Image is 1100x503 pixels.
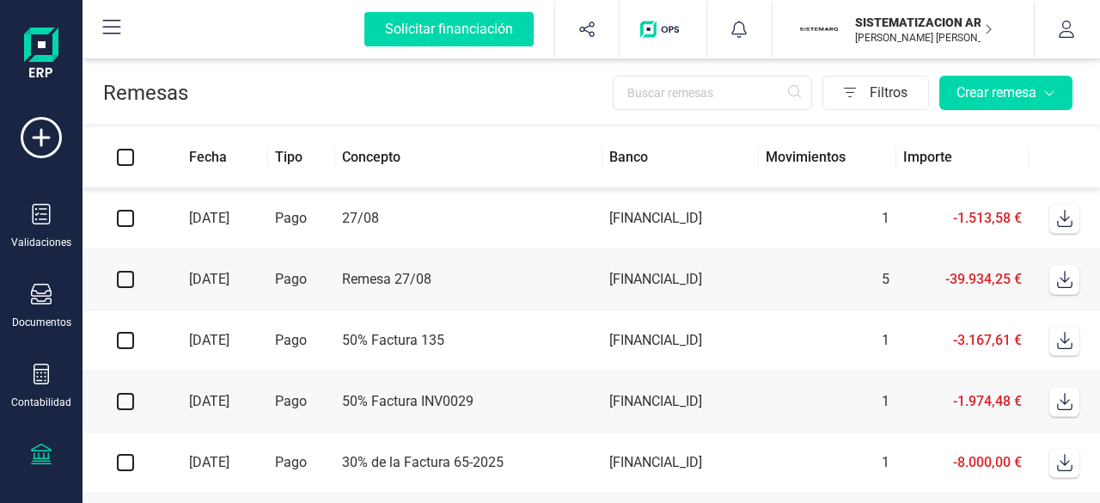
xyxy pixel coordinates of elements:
[793,2,1013,57] button: SISISTEMATIZACION ARQUITECTONICA EN REFORMAS SL[PERSON_NAME] [PERSON_NAME]
[870,76,928,110] span: Filtros
[335,249,602,310] td: Remesa 27/08
[335,432,602,494] td: 30% de la Factura 65-2025
[602,432,759,494] td: [FINANCIAL_ID]
[953,393,1022,409] span: -1.974,48 €
[168,188,268,249] td: [DATE]
[335,188,602,249] td: 27/08
[275,332,307,348] span: Pago
[364,12,534,46] div: Solicitar financiación
[168,432,268,494] td: [DATE]
[613,76,812,110] input: Buscar remesas
[168,371,268,432] td: [DATE]
[759,249,896,310] td: 5
[168,249,268,310] td: [DATE]
[275,393,307,409] span: Pago
[822,76,929,110] button: Filtros
[759,432,896,494] td: 1
[335,310,602,371] td: 50% Factura 135
[275,271,307,287] span: Pago
[335,127,602,188] th: Concepto
[759,188,896,249] td: 1
[896,127,1029,188] th: Importe
[602,249,759,310] td: [FINANCIAL_ID]
[602,127,759,188] th: Banco
[168,127,268,188] th: Fecha
[168,310,268,371] td: [DATE]
[275,210,307,226] span: Pago
[640,21,686,38] img: Logo de OPS
[602,310,759,371] td: [FINANCIAL_ID]
[268,127,335,188] th: Tipo
[800,10,838,48] img: SI
[275,454,307,470] span: Pago
[953,210,1022,226] span: -1.513,58 €
[759,310,896,371] td: 1
[759,127,896,188] th: Movimientos
[759,371,896,432] td: 1
[602,188,759,249] td: [FINANCIAL_ID]
[11,396,71,409] div: Contabilidad
[945,271,1022,287] span: -39.934,25 €
[939,76,1072,110] button: Crear remesa
[11,236,71,249] div: Validaciones
[335,371,602,432] td: 50% Factura INV0029
[855,14,993,31] p: SISTEMATIZACION ARQUITECTONICA EN REFORMAS SL
[953,454,1022,470] span: -8.000,00 €
[24,28,58,83] img: Logo Finanedi
[630,2,696,57] button: Logo de OPS
[602,371,759,432] td: [FINANCIAL_ID]
[103,79,188,107] p: Remesas
[12,316,71,329] div: Documentos
[344,2,554,57] button: Solicitar financiación
[953,332,1022,348] span: -3.167,61 €
[956,83,1055,103] div: Crear remesa
[855,31,993,45] p: [PERSON_NAME] [PERSON_NAME]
